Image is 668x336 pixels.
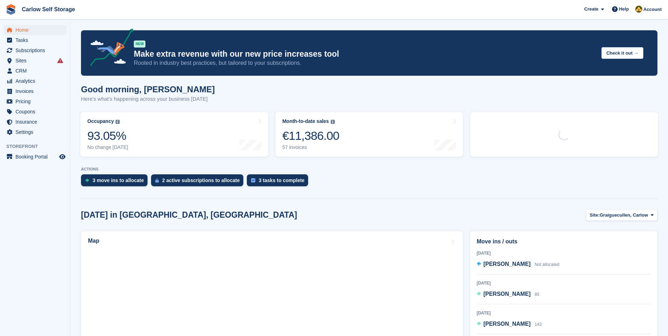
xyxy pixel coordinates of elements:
span: Storefront [6,143,70,150]
span: Subscriptions [15,45,58,55]
span: Pricing [15,97,58,106]
a: menu [4,76,67,86]
h2: Move ins / outs [477,237,651,246]
span: CRM [15,66,58,76]
a: [PERSON_NAME] 143 [477,320,542,329]
a: menu [4,107,67,117]
div: [DATE] [477,280,651,286]
a: menu [4,86,67,96]
span: Help [619,6,629,13]
p: Make extra revenue with our new price increases tool [134,49,596,59]
span: 143 [535,322,542,327]
img: task-75834270c22a3079a89374b754ae025e5fb1db73e45f91037f5363f120a921f8.svg [251,178,255,182]
a: menu [4,97,67,106]
a: menu [4,117,67,127]
div: 2 active subscriptions to allocate [162,178,240,183]
a: menu [4,45,67,55]
div: No change [DATE] [87,144,128,150]
span: Booking Portal [15,152,58,162]
span: Create [584,6,598,13]
span: Home [15,25,58,35]
div: €11,386.00 [282,129,339,143]
span: [PERSON_NAME] [483,321,531,327]
img: move_ins_to_allocate_icon-fdf77a2bb77ea45bf5b3d319d69a93e2d87916cf1d5bf7949dd705db3b84f3ca.svg [85,178,89,182]
span: [PERSON_NAME] [483,291,531,297]
a: menu [4,35,67,45]
span: Graiguecullen, Carlow [600,212,648,219]
span: Site: [590,212,600,219]
a: Occupancy 93.05% No change [DATE] [80,112,268,157]
a: menu [4,66,67,76]
div: 3 move ins to allocate [93,178,144,183]
img: active_subscription_to_allocate_icon-d502201f5373d7db506a760aba3b589e785aa758c864c3986d89f69b8ff3... [155,178,159,183]
a: Carlow Self Storage [19,4,78,15]
p: Here's what's happening across your business [DATE] [81,95,215,103]
div: [DATE] [477,310,651,316]
span: Insurance [15,117,58,127]
div: Month-to-date sales [282,118,329,124]
div: NEW [134,41,145,48]
p: Rooted in industry best practices, but tailored to your subscriptions. [134,59,596,67]
a: 3 tasks to complete [247,174,312,190]
img: icon-info-grey-7440780725fd019a000dd9b08b2336e03edf1995a4989e88bcd33f0948082b44.svg [331,120,335,124]
div: 93.05% [87,129,128,143]
h2: [DATE] in [GEOGRAPHIC_DATA], [GEOGRAPHIC_DATA] [81,210,297,220]
img: icon-info-grey-7440780725fd019a000dd9b08b2336e03edf1995a4989e88bcd33f0948082b44.svg [116,120,120,124]
span: [PERSON_NAME] [483,261,531,267]
a: Month-to-date sales €11,386.00 57 invoices [275,112,463,157]
p: ACTIONS [81,167,657,172]
div: Occupancy [87,118,114,124]
span: Sites [15,56,58,66]
button: Site: Graiguecullen, Carlow [586,209,657,221]
span: Account [643,6,662,13]
span: Not allocated [535,262,559,267]
h2: Map [88,238,99,244]
a: [PERSON_NAME] Not allocated [477,260,560,269]
img: Kevin Moore [635,6,642,13]
a: menu [4,152,67,162]
img: stora-icon-8386f47178a22dfd0bd8f6a31ec36ba5ce8667c1dd55bd0f319d3a0aa187defe.svg [6,4,16,15]
span: Coupons [15,107,58,117]
h1: Good morning, [PERSON_NAME] [81,85,215,94]
div: [DATE] [477,250,651,256]
a: Preview store [58,153,67,161]
button: Check it out → [601,47,643,59]
div: 3 tasks to complete [259,178,305,183]
a: menu [4,25,67,35]
img: price-adjustments-announcement-icon-8257ccfd72463d97f412b2fc003d46551f7dbcb40ab6d574587a9cd5c0d94... [84,29,133,69]
a: [PERSON_NAME] 85 [477,290,539,299]
a: menu [4,56,67,66]
span: Analytics [15,76,58,86]
div: 57 invoices [282,144,339,150]
a: 3 move ins to allocate [81,174,151,190]
span: 85 [535,292,539,297]
a: menu [4,127,67,137]
i: Smart entry sync failures have occurred [57,58,63,63]
span: Invoices [15,86,58,96]
span: Tasks [15,35,58,45]
span: Settings [15,127,58,137]
a: 2 active subscriptions to allocate [151,174,247,190]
